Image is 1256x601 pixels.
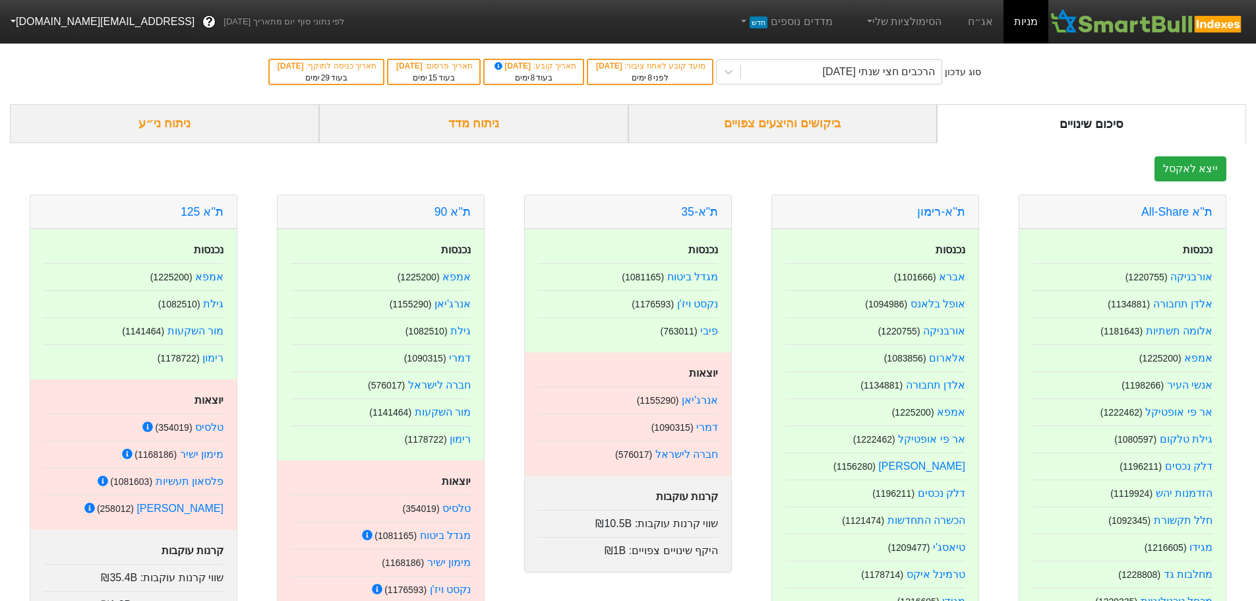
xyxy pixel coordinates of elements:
div: תאריך כניסה לתוקף : [276,60,376,72]
span: ₪1B [605,545,626,556]
small: ( 1119924 ) [1110,488,1152,499]
span: [DATE] [396,61,425,71]
a: טלסיס [195,422,224,433]
a: ת"א-35 [681,205,718,218]
a: פיבי [700,325,718,336]
small: ( 1090315 ) [404,353,446,364]
small: ( 1094986 ) [865,299,907,309]
small: ( 1141464 ) [369,407,411,418]
strong: נכנסות [936,244,965,255]
small: ( 1209477 ) [888,542,930,553]
span: ₪10.5B [595,518,632,529]
small: ( 1225200 ) [1139,353,1181,364]
small: ( 1156280 ) [833,461,876,472]
small: ( 1101666 ) [894,272,936,282]
a: גילת [450,325,471,336]
small: ( 1083856 ) [884,353,926,364]
a: דמרי [449,352,471,364]
div: ביקושים והיצעים צפויים [628,104,938,143]
div: שווי קרנות עוקבות : [538,510,718,532]
a: טיאסג'י [933,542,965,553]
a: חברה לישראל [655,449,718,460]
small: ( 1082510 ) [405,326,448,336]
small: ( 1220755 ) [1125,272,1168,282]
small: ( 1196211 ) [1120,461,1162,472]
strong: קרנות עוקבות [656,491,718,502]
small: ( 1168186 ) [382,557,424,568]
small: ( 1228808 ) [1118,569,1160,580]
small: ( 1225200 ) [398,272,440,282]
strong: נכנסות [441,244,471,255]
small: ( 1081603 ) [110,476,152,487]
div: ניתוח מדד [319,104,628,143]
small: ( 1222462 ) [1100,407,1143,418]
a: טרמינל איקס [907,569,965,580]
a: אמפא [195,271,224,282]
small: ( 1090315 ) [651,422,694,433]
a: אופל בלאנס [911,298,965,309]
a: אמפא [442,271,471,282]
a: נקסט ויז'ן [677,298,719,309]
small: ( 1178722 ) [158,353,200,364]
span: 8 [531,73,535,82]
div: הרכבים חצי שנתי [DATE] [823,64,936,80]
span: [DATE] [493,61,533,71]
a: הסימולציות שלי [859,9,947,35]
small: ( 1216605 ) [1145,542,1187,553]
small: ( 258012 ) [97,503,134,514]
div: מועד קובע לאחוז ציבור : [595,60,705,72]
a: אנרג'יאן [434,298,471,309]
a: חברה לישראל [408,379,471,391]
span: [DATE] [596,61,624,71]
div: סיכום שינויים [937,104,1246,143]
a: ת''א-רימון [917,205,965,218]
a: מגידו [1189,542,1212,553]
a: אורבניקה [923,325,965,336]
a: מגדל ביטוח [667,271,718,282]
a: רימון [202,352,224,364]
a: [PERSON_NAME] [878,460,965,472]
div: לפני ימים [595,72,705,84]
a: מגדל ביטוח [420,530,471,541]
div: בעוד ימים [276,72,376,84]
small: ( 1220755 ) [878,326,920,336]
a: אנרג'יאן [682,395,718,406]
a: אברא [939,271,965,282]
small: ( 763011 ) [660,326,697,336]
div: תאריך קובע : [491,60,576,72]
small: ( 1181643 ) [1100,326,1143,336]
span: [DATE] [278,61,306,71]
a: מור השקעות [415,406,471,418]
small: ( 1198266 ) [1121,380,1164,391]
a: אמפא [1184,352,1212,364]
a: אמפא [937,406,965,418]
strong: נכנסות [688,244,718,255]
small: ( 354019 ) [402,503,439,514]
a: ת''א All-Share [1141,205,1212,218]
a: גילת טלקום [1160,433,1212,445]
a: אורבניקה [1170,271,1212,282]
small: ( 1225200 ) [150,272,193,282]
a: אלדן תחבורה [1153,298,1212,309]
a: אר פי אופטיקל [898,433,965,445]
a: ת''א 90 [434,205,471,218]
small: ( 1155290 ) [390,299,432,309]
span: חדש [750,16,767,28]
small: ( 1155290 ) [637,395,679,406]
div: היקף שינויים צפויים : [538,537,718,559]
small: ( 1121474 ) [842,515,884,526]
span: 8 [647,73,652,82]
small: ( 1168186 ) [135,449,177,460]
strong: נכנסות [1183,244,1212,255]
a: דלק נכסים [1165,460,1212,472]
a: [PERSON_NAME] [136,503,224,514]
button: ייצא לאקסל [1154,156,1226,181]
a: הזדמנות יהש [1156,488,1212,499]
div: תאריך פרסום : [395,60,473,72]
span: ? [206,13,213,31]
span: 29 [321,73,330,82]
small: ( 1141464 ) [122,326,164,336]
a: פלסאון תעשיות [156,476,224,487]
small: ( 1178722 ) [405,434,447,445]
small: ( 1225200 ) [892,407,934,418]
